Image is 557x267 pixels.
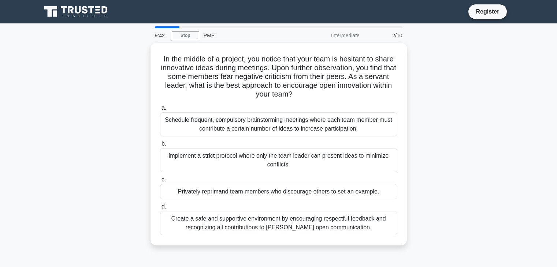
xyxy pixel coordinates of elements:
[161,140,166,147] span: b.
[160,112,397,136] div: Schedule frequent, compulsory brainstorming meetings where each team member must contribute a cer...
[161,176,166,183] span: c.
[471,7,504,16] a: Register
[151,28,172,43] div: 9:42
[300,28,364,43] div: Intermediate
[199,28,300,43] div: PMP
[161,203,166,210] span: d.
[172,31,199,40] a: Stop
[364,28,407,43] div: 2/10
[160,211,397,235] div: Create a safe and supportive environment by encouraging respectful feedback and recognizing all c...
[160,184,397,199] div: Privately reprimand team members who discourage others to set an example.
[161,105,166,111] span: a.
[159,54,398,99] h5: In the middle of a project, you notice that your team is hesitant to share innovative ideas durin...
[160,148,397,172] div: Implement a strict protocol where only the team leader can present ideas to minimize conflicts.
